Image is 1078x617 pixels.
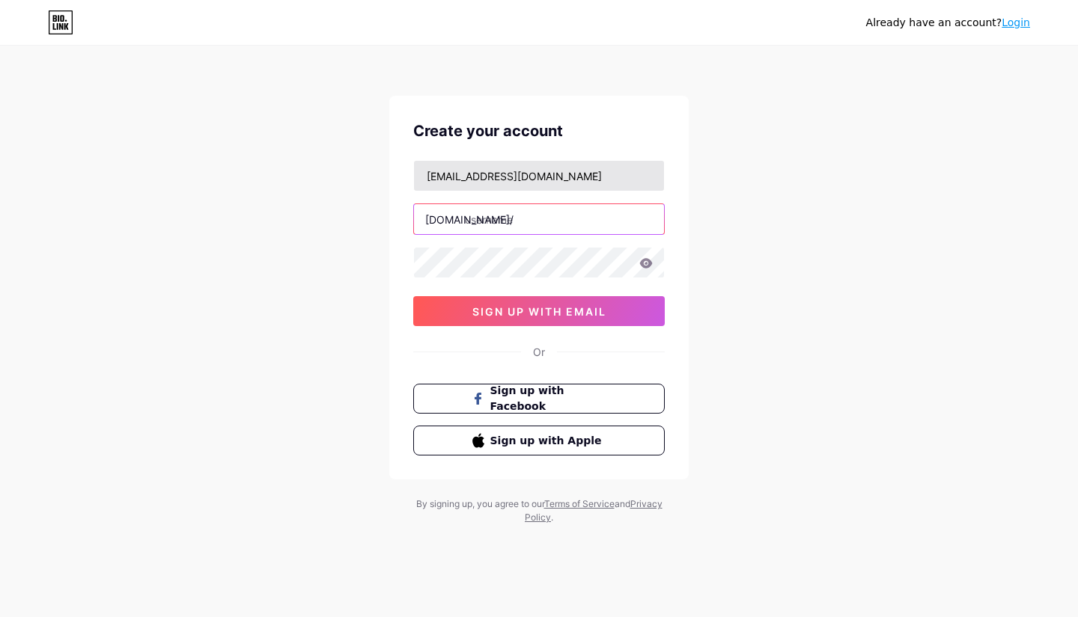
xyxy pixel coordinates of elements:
[533,344,545,360] div: Or
[414,161,664,191] input: Email
[1002,16,1030,28] a: Login
[425,212,514,227] div: [DOMAIN_NAME]/
[413,120,665,142] div: Create your account
[413,384,665,414] button: Sign up with Facebook
[866,15,1030,31] div: Already have an account?
[414,204,664,234] input: username
[472,305,606,318] span: sign up with email
[490,433,606,449] span: Sign up with Apple
[413,296,665,326] button: sign up with email
[490,383,606,414] span: Sign up with Facebook
[412,497,666,524] div: By signing up, you agree to our and .
[544,498,615,509] a: Terms of Service
[413,426,665,455] button: Sign up with Apple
